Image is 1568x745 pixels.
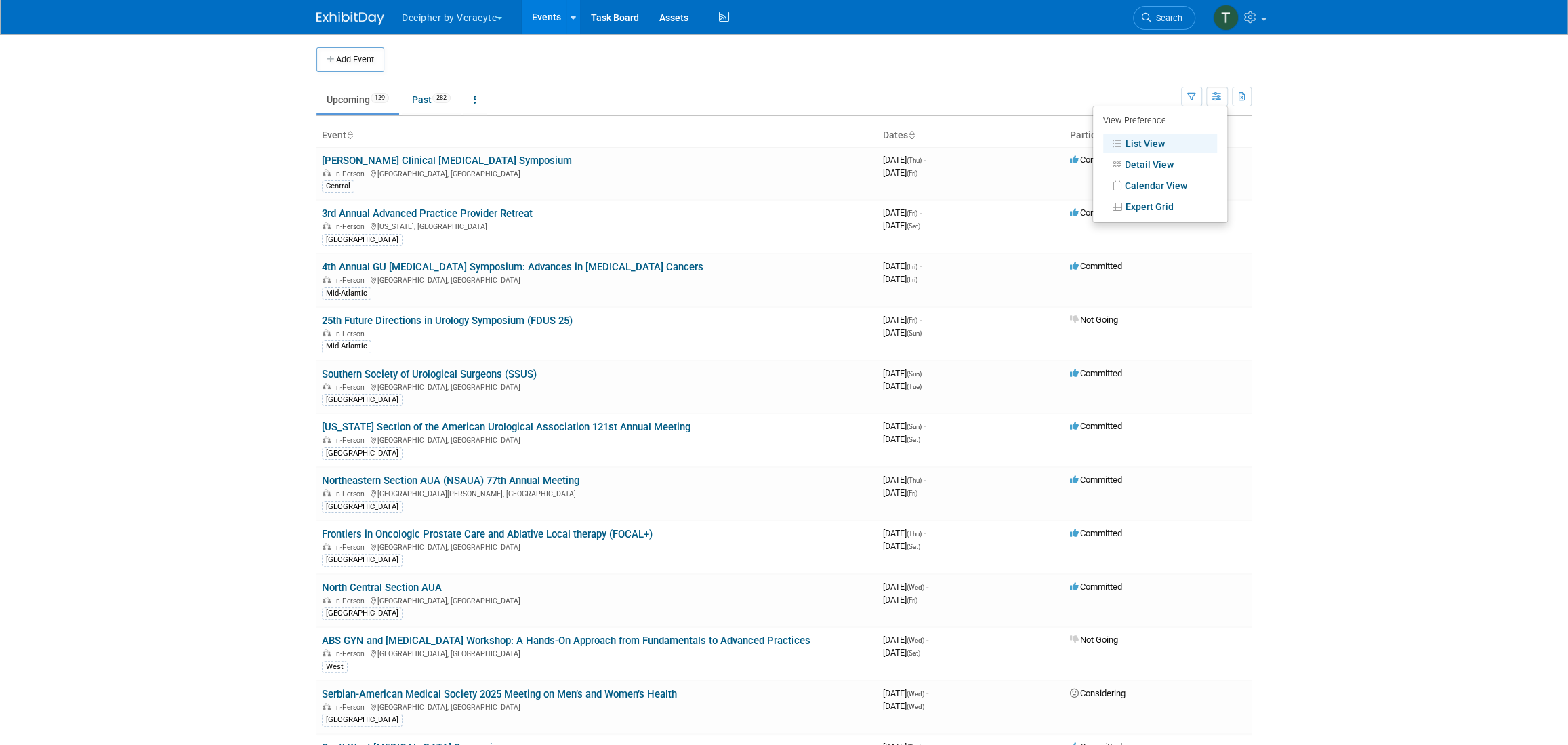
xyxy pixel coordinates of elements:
span: (Wed) [907,584,924,591]
div: [GEOGRAPHIC_DATA], [GEOGRAPHIC_DATA] [322,541,872,552]
span: In-Person [334,489,369,498]
span: [DATE] [883,647,920,658]
div: Mid-Atlantic [322,340,371,353]
div: Mid-Atlantic [322,287,371,300]
img: In-Person Event [323,222,331,229]
a: Search [1133,6,1195,30]
span: [DATE] [883,220,920,230]
img: In-Person Event [323,649,331,656]
span: [DATE] [883,701,924,711]
div: [GEOGRAPHIC_DATA] [322,234,403,246]
span: (Sat) [907,543,920,550]
span: Not Going [1070,635,1118,645]
div: View Preference: [1103,111,1217,132]
span: [DATE] [883,167,917,178]
span: - [926,582,928,592]
th: Event [316,124,878,147]
span: (Sun) [907,423,922,430]
span: (Thu) [907,477,922,484]
span: [DATE] [883,327,922,338]
div: [GEOGRAPHIC_DATA], [GEOGRAPHIC_DATA] [322,595,872,605]
a: Past282 [402,87,461,113]
span: [DATE] [883,274,917,284]
span: (Sun) [907,329,922,337]
span: - [926,688,928,698]
span: [DATE] [883,487,917,498]
span: - [924,155,926,165]
span: - [920,261,922,271]
span: (Sat) [907,222,920,230]
span: Committed [1070,582,1122,592]
img: In-Person Event [323,276,331,283]
span: - [924,368,926,378]
a: ABS GYN and [MEDICAL_DATA] Workshop: A Hands-On Approach from Fundamentals to Advanced Practices [322,635,810,647]
a: Calendar View [1103,176,1217,195]
span: In-Person [334,169,369,178]
div: [GEOGRAPHIC_DATA], [GEOGRAPHIC_DATA] [322,167,872,178]
span: (Fri) [907,489,917,497]
div: [GEOGRAPHIC_DATA], [GEOGRAPHIC_DATA] [322,647,872,658]
div: [GEOGRAPHIC_DATA] [322,447,403,460]
span: In-Person [334,597,369,605]
span: 129 [371,93,389,103]
span: - [926,635,928,645]
span: [DATE] [883,541,920,551]
div: [GEOGRAPHIC_DATA] [322,394,403,406]
span: In-Person [334,383,369,392]
span: [DATE] [883,635,928,645]
div: [GEOGRAPHIC_DATA][PERSON_NAME], [GEOGRAPHIC_DATA] [322,487,872,498]
span: (Fri) [907,209,917,217]
span: (Fri) [907,263,917,270]
a: [US_STATE] Section of the American Urological Association 121st Annual Meeting [322,421,690,433]
a: Sort by Start Date [908,129,915,140]
a: 4th Annual GU [MEDICAL_DATA] Symposium: Advances in [MEDICAL_DATA] Cancers [322,261,703,273]
a: Southern Society of Urological Surgeons (SSUS) [322,368,537,380]
a: List View [1103,134,1217,153]
a: [PERSON_NAME] Clinical [MEDICAL_DATA] Symposium [322,155,572,167]
span: (Tue) [907,383,922,390]
span: [DATE] [883,368,926,378]
span: (Fri) [907,317,917,324]
th: Participation [1065,124,1252,147]
span: Committed [1070,207,1122,218]
a: 25th Future Directions in Urology Symposium (FDUS 25) [322,315,573,327]
div: [GEOGRAPHIC_DATA], [GEOGRAPHIC_DATA] [322,381,872,392]
img: In-Person Event [323,543,331,550]
a: Upcoming129 [316,87,399,113]
div: [GEOGRAPHIC_DATA] [322,554,403,566]
th: Dates [878,124,1065,147]
span: In-Person [334,543,369,552]
span: Committed [1070,475,1122,485]
span: - [920,315,922,325]
img: In-Person Event [323,489,331,496]
span: [DATE] [883,155,926,165]
a: Serbian-American Medical Society 2025 Meeting on Men’s and Women’s Health [322,688,677,700]
span: In-Person [334,436,369,445]
div: [GEOGRAPHIC_DATA] [322,501,403,513]
span: (Fri) [907,276,917,283]
div: [GEOGRAPHIC_DATA], [GEOGRAPHIC_DATA] [322,434,872,445]
span: Committed [1070,528,1122,538]
span: [DATE] [883,434,920,444]
img: In-Person Event [323,597,331,603]
span: (Wed) [907,637,924,644]
img: ExhibitDay [316,12,384,25]
div: [GEOGRAPHIC_DATA] [322,607,403,620]
img: In-Person Event [323,436,331,443]
a: North Central Section AUA [322,582,442,594]
img: In-Person Event [323,169,331,176]
a: Detail View [1103,155,1217,174]
span: In-Person [334,276,369,285]
span: Committed [1070,368,1122,378]
span: [DATE] [883,688,928,698]
span: [DATE] [883,475,926,485]
span: [DATE] [883,315,922,325]
a: Northeastern Section AUA (NSAUA) 77th Annual Meeting [322,475,579,487]
span: (Wed) [907,690,924,698]
span: [DATE] [883,528,926,538]
button: Add Event [316,47,384,72]
span: [DATE] [883,582,928,592]
span: In-Person [334,222,369,231]
span: - [920,207,922,218]
div: [GEOGRAPHIC_DATA], [GEOGRAPHIC_DATA] [322,274,872,285]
